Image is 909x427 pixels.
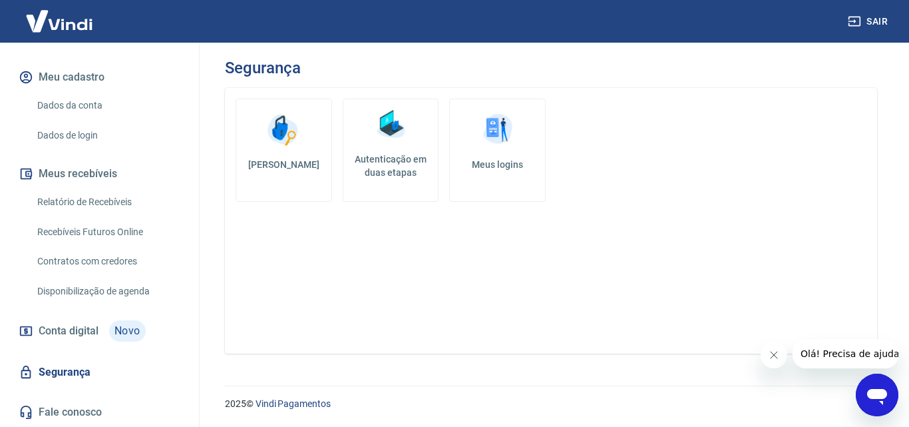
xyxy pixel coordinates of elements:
button: Sair [845,9,893,34]
a: Relatório de Recebíveis [32,189,183,216]
a: Meus logins [449,99,546,202]
button: Meus recebíveis [16,159,183,189]
img: Alterar senha [264,110,303,150]
span: Olá! Precisa de ajuda? [8,9,112,20]
a: Autenticação em duas etapas [343,99,439,202]
h5: [PERSON_NAME] [247,158,321,171]
span: Conta digital [39,322,98,340]
a: Fale conosco [16,398,183,427]
a: Recebíveis Futuros Online [32,218,183,246]
iframe: Mensagem da empresa [793,339,898,368]
img: Autenticação em duas etapas [371,105,411,145]
img: Meus logins [478,110,518,150]
span: Novo [109,320,146,342]
a: Vindi Pagamentos [256,398,331,409]
a: [PERSON_NAME] [236,99,332,202]
button: Meu cadastro [16,63,183,92]
iframe: Botão para abrir a janela de mensagens [856,374,898,416]
a: Contratos com credores [32,248,183,275]
a: Conta digitalNovo [16,315,183,347]
a: Disponibilização de agenda [32,278,183,305]
h5: Meus logins [460,158,534,171]
a: Dados de login [32,122,183,149]
a: Segurança [16,358,183,387]
h5: Autenticação em duas etapas [349,153,433,179]
iframe: Fechar mensagem [761,342,787,368]
img: Vindi [16,1,102,41]
h3: Segurança [225,59,300,77]
a: Dados da conta [32,92,183,119]
p: 2025 © [225,397,877,411]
